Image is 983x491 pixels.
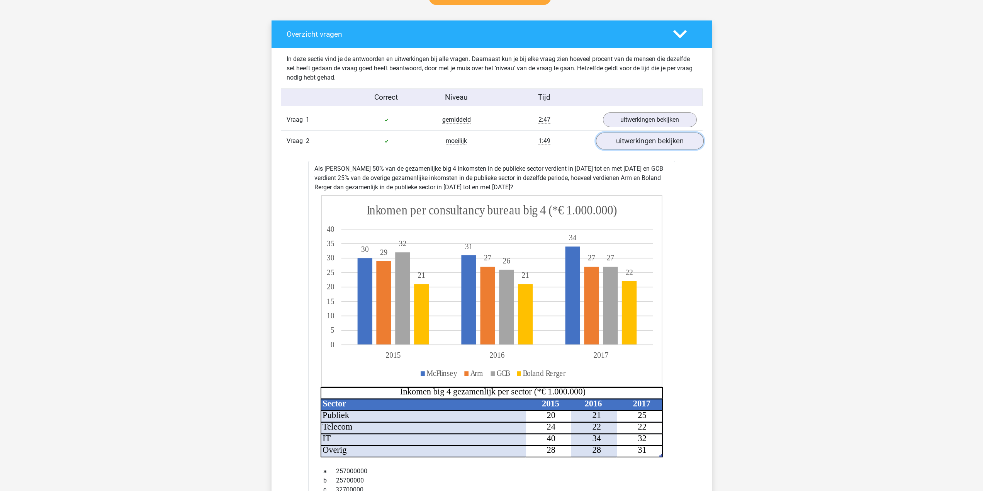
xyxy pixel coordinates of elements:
tspan: 2017 [633,399,650,408]
h4: Overzicht vragen [287,30,662,39]
tspan: 30 [361,245,368,254]
tspan: Arm [470,369,483,378]
tspan: McFlinsey [426,369,457,378]
tspan: 20 [327,282,334,291]
tspan: Boland Rerger [523,369,565,378]
span: Vraag [287,115,306,124]
tspan: 27 [606,253,614,262]
tspan: IT [323,433,331,443]
tspan: 21 [592,410,601,420]
span: 1 [306,116,309,123]
tspan: 2727 [484,253,595,262]
tspan: 40 [547,433,555,443]
tspan: 22 [638,422,647,432]
tspan: 22 [625,268,633,277]
tspan: 31 [638,445,647,455]
tspan: 32 [399,239,406,248]
tspan: 20 [547,410,555,420]
tspan: Sector [323,399,346,408]
span: b [323,476,336,485]
tspan: 32 [638,433,647,443]
tspan: 2016 [584,399,602,408]
span: 2 [306,137,309,144]
tspan: 0 [330,340,334,349]
tspan: GCB [496,369,510,378]
tspan: 29 [380,248,387,257]
tspan: Overig [323,445,347,455]
span: Vraag [287,136,306,146]
tspan: 26 [503,257,510,265]
span: 2:47 [538,116,550,124]
tspan: 30 [327,253,334,262]
span: 1:49 [538,137,550,145]
tspan: 15 [327,297,334,306]
tspan: 201520162017 [385,351,608,360]
div: Tijd [491,92,597,103]
tspan: 24 [547,422,555,432]
tspan: 5 [330,326,334,335]
tspan: Telecom [323,422,353,432]
div: 257000000 [317,467,666,476]
tspan: 25 [327,268,334,277]
tspan: Inkomen per consultancy bureau big 4 (*€ 1.000.000) [367,203,617,217]
div: 25700000 [317,476,666,485]
tspan: 34 [592,433,601,443]
tspan: 28 [547,445,555,455]
span: moeilijk [446,137,467,145]
tspan: 2121 [418,271,529,280]
div: In deze sectie vind je de antwoorden en uitwerkingen bij alle vragen. Daarnaast kun je bij elke v... [281,54,703,82]
div: Correct [351,92,421,103]
div: Niveau [421,92,492,103]
tspan: 31 [465,242,472,251]
tspan: 2015 [542,399,559,408]
tspan: 10 [327,311,334,320]
tspan: Inkomen big 4 gezamenlijk per sector (*€ 1.000.000) [400,387,585,397]
a: uitwerkingen bekijken [603,112,697,127]
tspan: 35 [327,239,334,248]
tspan: 34 [569,233,576,242]
a: uitwerkingen bekijken [596,133,703,150]
tspan: 40 [327,224,334,233]
tspan: Publiek [323,410,350,420]
tspan: 25 [638,410,647,420]
span: gemiddeld [442,116,471,124]
tspan: 28 [592,445,601,455]
tspan: 22 [592,422,601,432]
span: a [323,467,336,476]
